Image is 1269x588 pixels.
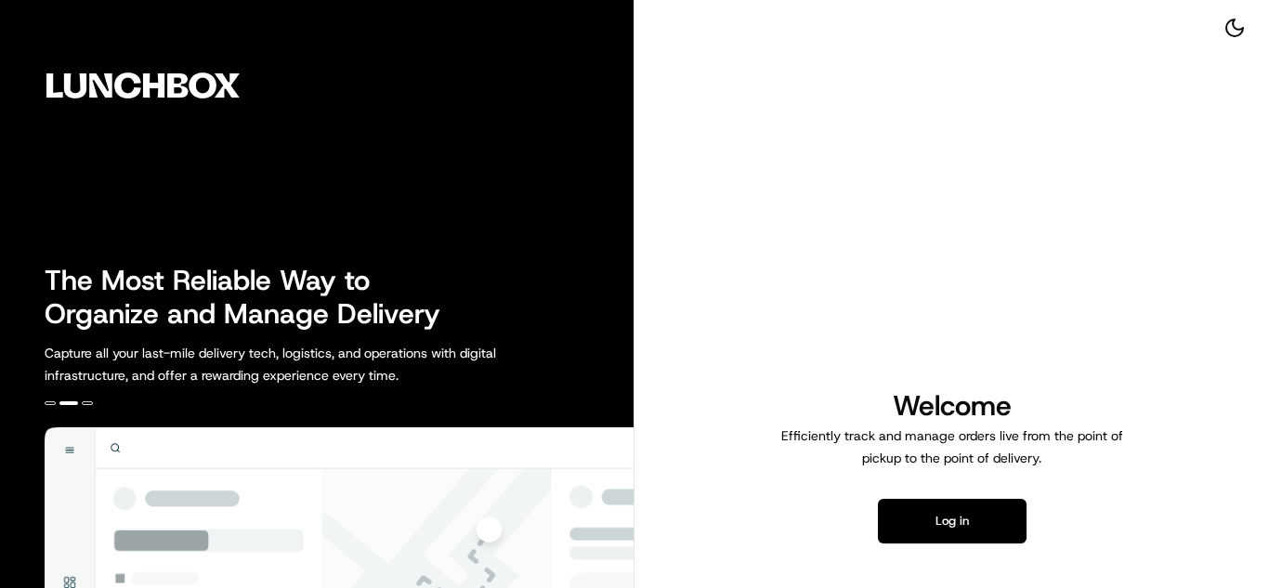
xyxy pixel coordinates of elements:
[878,499,1027,543] button: Log in
[45,342,580,386] p: Capture all your last-mile delivery tech, logistics, and operations with digital infrastructure, ...
[11,11,275,160] img: Company Logo
[774,387,1131,425] h1: Welcome
[774,425,1131,469] p: Efficiently track and manage orders live from the point of pickup to the point of delivery.
[45,264,461,331] h2: The Most Reliable Way to Organize and Manage Delivery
